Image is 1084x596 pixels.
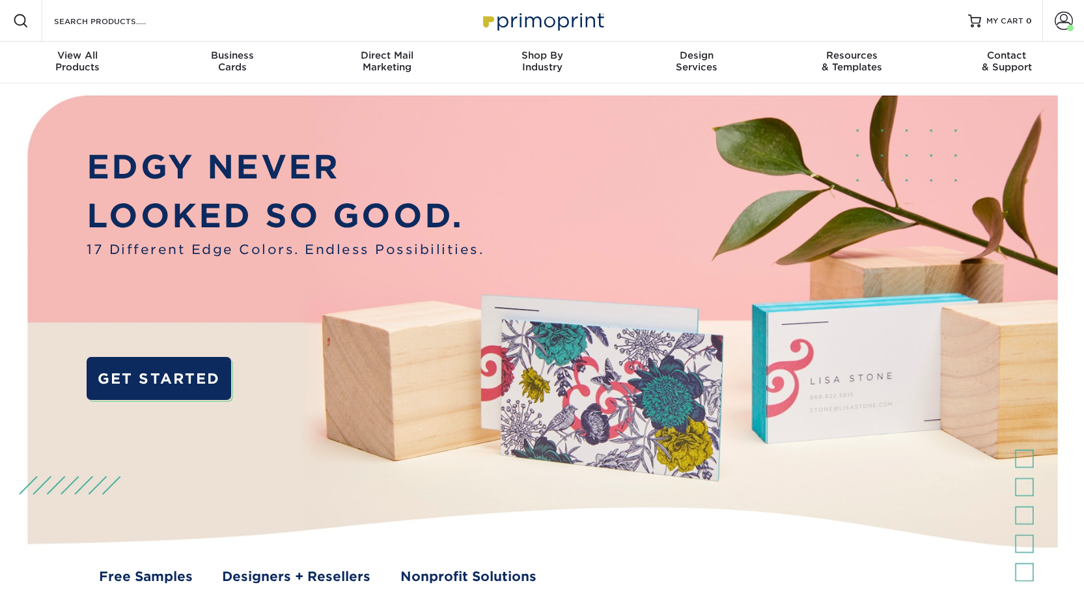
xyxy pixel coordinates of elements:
a: Free Samples [99,567,193,587]
div: Marketing [310,50,465,73]
a: DesignServices [619,42,774,83]
a: Shop ByIndustry [465,42,620,83]
div: Services [619,50,774,73]
span: Contact [929,50,1084,61]
a: Nonprofit Solutions [400,567,536,587]
img: Primoprint [477,7,607,35]
div: Industry [465,50,620,73]
span: Resources [774,50,929,61]
div: Cards [155,50,310,73]
p: LOOKED SO GOOD. [87,192,484,240]
a: Designers + Resellers [222,567,370,587]
a: Direct MailMarketing [310,42,465,83]
a: GET STARTED [87,357,231,400]
span: 0 [1026,16,1032,25]
a: Contact& Support [929,42,1084,83]
span: Business [155,50,310,61]
div: & Templates [774,50,929,73]
input: SEARCH PRODUCTS..... [53,13,180,29]
div: & Support [929,50,1084,73]
span: Direct Mail [310,50,465,61]
a: BusinessCards [155,42,310,83]
a: Resources& Templates [774,42,929,83]
span: 17 Different Edge Colors. Endless Possibilities. [87,240,484,260]
span: Shop By [465,50,620,61]
span: MY CART [986,16,1023,27]
span: Design [619,50,774,61]
p: EDGY NEVER [87,143,484,192]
